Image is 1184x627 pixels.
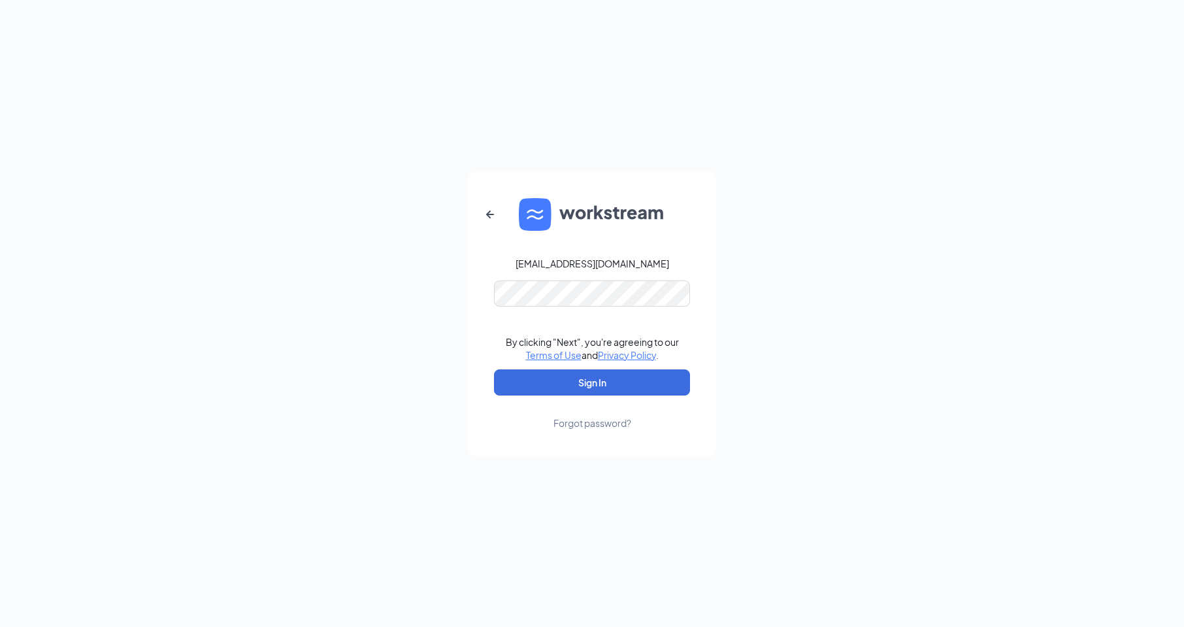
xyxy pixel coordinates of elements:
[482,207,498,222] svg: ArrowLeftNew
[474,199,506,230] button: ArrowLeftNew
[553,396,631,430] a: Forgot password?
[516,257,669,270] div: [EMAIL_ADDRESS][DOMAIN_NAME]
[494,369,690,396] button: Sign In
[506,335,679,362] div: By clicking "Next", you're agreeing to our and .
[553,416,631,430] div: Forgot password?
[598,349,656,361] a: Privacy Policy
[519,198,665,231] img: WS logo and Workstream text
[526,349,582,361] a: Terms of Use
